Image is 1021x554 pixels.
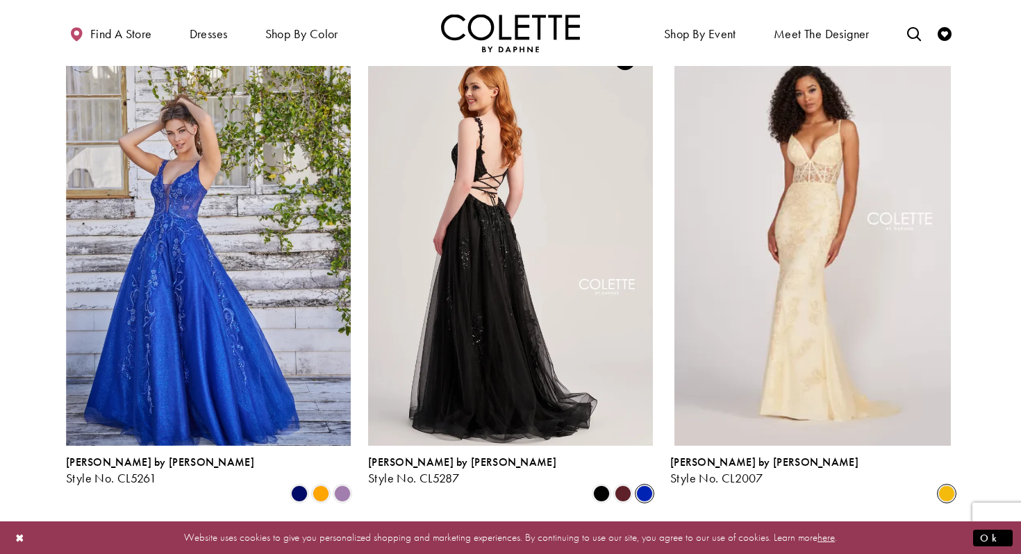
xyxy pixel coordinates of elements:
span: [PERSON_NAME] by [PERSON_NAME] [368,455,556,469]
i: Royal Blue [636,485,653,502]
i: Buttercup [938,485,955,502]
span: Dresses [186,14,231,52]
button: Submit Dialog [973,529,1013,546]
a: Find a store [66,14,155,52]
a: Meet the designer [770,14,873,52]
i: Wine [615,485,631,502]
a: Visit Home Page [441,14,580,52]
span: Style No. CL5261 [66,470,156,486]
span: Shop By Event [664,27,736,41]
span: Style No. CL5287 [368,470,459,486]
a: Toggle search [904,14,924,52]
div: Colette by Daphne Style No. CL2007 [670,456,858,485]
span: Style No. CL2007 [670,470,763,486]
p: Website uses cookies to give you personalized shopping and marketing experiences. By continuing t... [100,528,921,547]
a: Check Wishlist [934,14,955,52]
span: Dresses [190,27,228,41]
i: Orange [313,485,329,502]
span: Shop by color [262,14,342,52]
a: Visit Colette by Daphne Style No. CL5261 Page [66,32,351,446]
span: [PERSON_NAME] by [PERSON_NAME] [670,455,858,469]
i: Black [593,485,610,502]
div: Colette by Daphne Style No. CL5287 [368,456,556,485]
span: Shop By Event [661,14,740,52]
span: Meet the designer [774,27,870,41]
div: Colette by Daphne Style No. CL5261 [66,456,254,485]
span: Shop by color [265,27,338,41]
a: Visit Colette by Daphne Style No. CL5287 Page [368,32,653,446]
i: Sapphire [291,485,308,502]
img: Colette by Daphne [441,14,580,52]
a: Colette by Daphne Style No. CL2007 [670,32,955,446]
span: Find a store [90,27,152,41]
button: Close Dialog [8,526,32,550]
a: here [817,530,835,544]
span: [PERSON_NAME] by [PERSON_NAME] [66,455,254,469]
i: Amethyst [334,485,351,502]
